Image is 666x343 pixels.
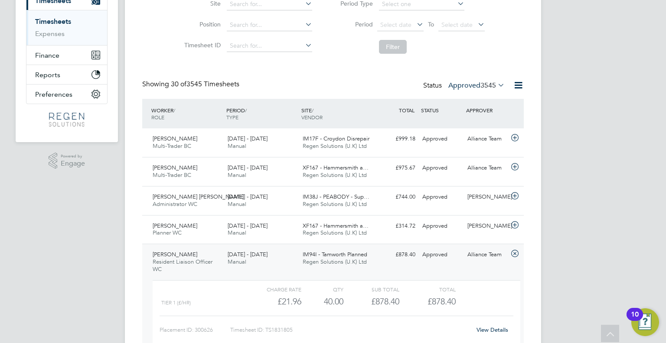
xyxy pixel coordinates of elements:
span: [DATE] - [DATE] [228,193,268,200]
span: Manual [228,200,246,208]
div: SITE [299,102,374,125]
div: Total [399,284,455,294]
span: Manual [228,171,246,179]
input: Search for... [227,40,312,52]
span: [DATE] - [DATE] [228,222,268,229]
span: ROLE [151,114,164,121]
button: Reports [26,65,107,84]
div: Approved [419,248,464,262]
div: QTY [301,284,343,294]
span: Finance [35,51,59,59]
span: [PERSON_NAME] [153,135,197,142]
button: Finance [26,46,107,65]
label: Period [334,20,373,28]
div: STATUS [419,102,464,118]
span: Regen Solutions (U.K) Ltd [303,258,367,265]
span: Reports [35,71,60,79]
div: [PERSON_NAME] [464,219,509,233]
div: £21.96 [245,294,301,309]
span: Manual [228,229,246,236]
span: [DATE] - [DATE] [228,251,268,258]
span: / [312,107,313,114]
span: Regen Solutions (U.K) Ltd [303,171,367,179]
span: Tier 1 (£/HR) [161,300,191,306]
div: Alliance Team [464,248,509,262]
span: VENDOR [301,114,323,121]
span: [PERSON_NAME] [153,164,197,171]
div: Status [423,80,506,92]
div: Timesheet ID: TS1831805 [230,323,471,337]
span: [DATE] - [DATE] [228,135,268,142]
div: [PERSON_NAME] [464,190,509,204]
span: Manual [228,258,246,265]
span: IM17F - Croydon Disrepair [303,135,369,142]
span: XF167 - Hammersmith a… [303,222,369,229]
span: / [245,107,247,114]
div: 40.00 [301,294,343,309]
span: Select date [441,21,473,29]
a: Expenses [35,29,65,38]
span: Preferences [35,90,72,98]
span: 3545 Timesheets [171,80,239,88]
div: PERIOD [224,102,299,125]
span: Multi-Trader BC [153,171,191,179]
a: Timesheets [35,17,71,26]
span: Regen Solutions (U.K) Ltd [303,142,367,150]
span: Powered by [61,153,85,160]
a: View Details [477,326,508,333]
span: [PERSON_NAME] [153,251,197,258]
div: Approved [419,190,464,204]
span: To [425,19,437,30]
img: regensolutions-logo-retina.png [49,113,84,127]
div: £744.00 [374,190,419,204]
span: Manual [228,142,246,150]
span: / [173,107,175,114]
div: Charge rate [245,284,301,294]
button: Preferences [26,85,107,104]
span: IM38J - PEABODY - Sup… [303,193,369,200]
div: Approved [419,219,464,233]
label: Position [182,20,221,28]
span: 30 of [171,80,186,88]
div: £314.72 [374,219,419,233]
div: Approved [419,161,464,175]
span: TYPE [226,114,238,121]
div: WORKER [149,102,224,125]
span: Regen Solutions (U.K) Ltd [303,229,367,236]
a: Powered byEngage [49,153,85,169]
div: £975.67 [374,161,419,175]
span: [DATE] - [DATE] [228,164,268,171]
div: Placement ID: 300626 [160,323,230,337]
div: £878.40 [374,248,419,262]
label: Approved [448,81,505,90]
button: Open Resource Center, 10 new notifications [631,308,659,336]
input: Search for... [227,19,312,31]
div: APPROVER [464,102,509,118]
span: Planner WC [153,229,182,236]
div: Alliance Team [464,132,509,146]
span: XF167 - Hammersmith a… [303,164,369,171]
span: Select date [380,21,411,29]
span: Resident Liaison Officer WC [153,258,212,273]
span: Regen Solutions (U.K) Ltd [303,200,367,208]
div: Timesheets [26,10,107,45]
div: Alliance Team [464,161,509,175]
span: TOTAL [399,107,415,114]
span: [PERSON_NAME] [PERSON_NAME] [153,193,244,200]
span: [PERSON_NAME] [153,222,197,229]
a: Go to home page [26,113,108,127]
span: Administrator WC [153,200,197,208]
button: Filter [379,40,407,54]
span: 3545 [480,81,496,90]
label: Timesheet ID [182,41,221,49]
div: £878.40 [343,294,399,309]
div: Sub Total [343,284,399,294]
div: 10 [631,314,639,326]
span: £878.40 [428,296,456,307]
div: £999.18 [374,132,419,146]
span: Engage [61,160,85,167]
span: IM94I - Tamworth Planned [303,251,367,258]
div: Approved [419,132,464,146]
span: Multi-Trader BC [153,142,191,150]
div: Showing [142,80,241,89]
